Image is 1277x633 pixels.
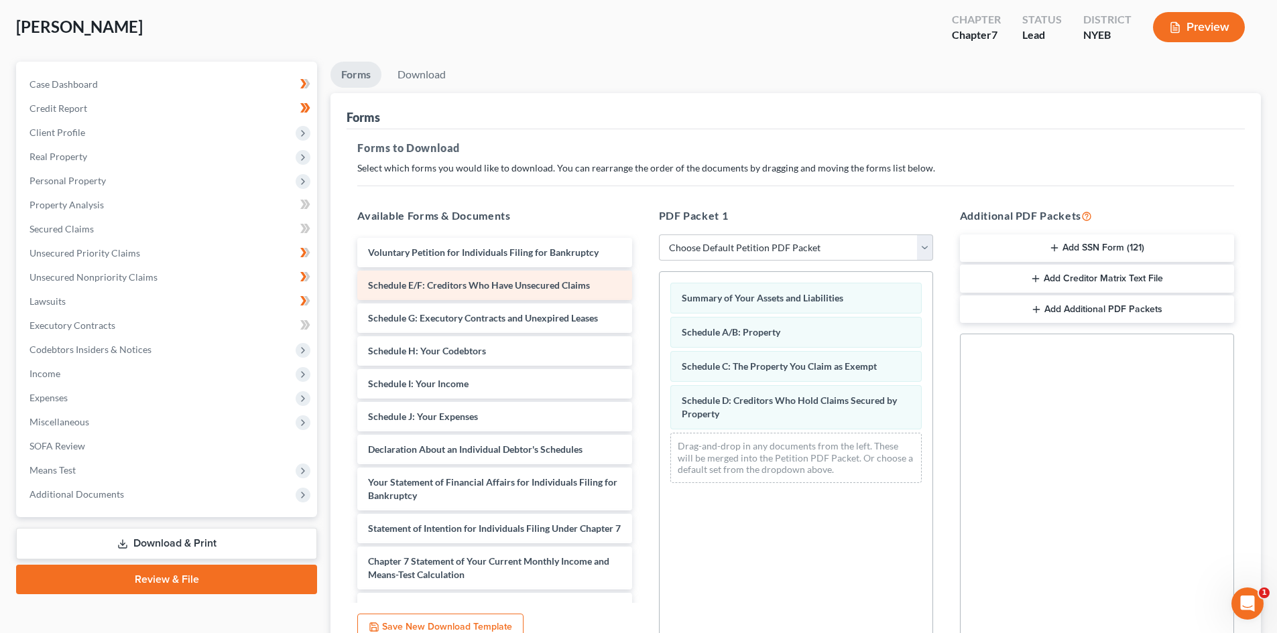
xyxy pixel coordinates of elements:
div: Chapter [952,12,1001,27]
span: 1 [1259,587,1270,598]
div: Forms [347,109,380,125]
h5: Forms to Download [357,140,1234,156]
a: Credit Report [19,96,317,121]
a: Review & File [16,565,317,594]
a: Case Dashboard [19,72,317,96]
div: Lead [1022,27,1062,43]
span: Statement of Exemption from Presumption of Abuse [368,602,587,613]
a: Unsecured Priority Claims [19,241,317,265]
h5: Available Forms & Documents [357,208,631,224]
span: Codebtors Insiders & Notices [29,344,151,355]
span: Real Property [29,151,87,162]
span: Schedule D: Creditors Who Hold Claims Secured by Property [682,395,897,419]
button: Add SSN Form (121) [960,234,1234,263]
div: Status [1022,12,1062,27]
span: Executory Contracts [29,320,115,331]
span: Lawsuits [29,295,66,307]
button: Add Creditor Matrix Text File [960,265,1234,293]
p: Select which forms you would like to download. You can rearrange the order of the documents by dr... [357,161,1234,175]
span: Statement of Intention for Individuals Filing Under Chapter 7 [368,522,621,534]
span: Chapter 7 Statement of Your Current Monthly Income and Means-Test Calculation [368,555,609,580]
span: Personal Property [29,175,106,186]
h5: Additional PDF Packets [960,208,1234,224]
span: Income [29,368,60,379]
div: Chapter [952,27,1001,43]
h5: PDF Packet 1 [659,208,933,224]
a: Unsecured Nonpriority Claims [19,265,317,289]
div: NYEB [1083,27,1132,43]
span: Additional Documents [29,488,124,500]
span: Schedule I: Your Income [368,378,469,389]
span: Declaration About an Individual Debtor's Schedules [368,443,583,455]
span: Client Profile [29,127,85,138]
span: Unsecured Nonpriority Claims [29,271,158,283]
span: Means Test [29,464,76,476]
a: SOFA Review [19,434,317,458]
span: Schedule G: Executory Contracts and Unexpired Leases [368,312,598,324]
a: Forms [330,62,381,88]
a: Download & Print [16,528,317,559]
a: Lawsuits [19,289,317,313]
a: Secured Claims [19,217,317,241]
div: Drag-and-drop in any documents from the left. These will be merged into the Petition PDF Packet. ... [670,433,922,483]
a: Download [387,62,457,88]
span: Your Statement of Financial Affairs for Individuals Filing for Bankruptcy [368,476,617,501]
span: Schedule J: Your Expenses [368,411,478,422]
span: Secured Claims [29,223,94,234]
button: Add Additional PDF Packets [960,295,1234,324]
span: Miscellaneous [29,416,89,427]
span: Schedule H: Your Codebtors [368,345,486,356]
span: Case Dashboard [29,78,98,90]
iframe: Intercom live chat [1231,587,1264,620]
span: Schedule E/F: Creditors Who Have Unsecured Claims [368,279,590,291]
span: Summary of Your Assets and Liabilities [682,292,843,303]
span: Schedule A/B: Property [682,326,780,338]
span: Credit Report [29,102,87,114]
a: Property Analysis [19,193,317,217]
span: Expenses [29,392,68,403]
button: Preview [1153,12,1245,42]
span: Voluntary Petition for Individuals Filing for Bankruptcy [368,247,599,258]
span: Schedule C: The Property You Claim as Exempt [682,360,877,372]
div: District [1083,12,1132,27]
span: Unsecured Priority Claims [29,247,140,259]
span: Property Analysis [29,199,104,210]
span: SOFA Review [29,440,85,451]
a: Executory Contracts [19,313,317,338]
span: 7 [991,28,997,41]
span: [PERSON_NAME] [16,17,143,36]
